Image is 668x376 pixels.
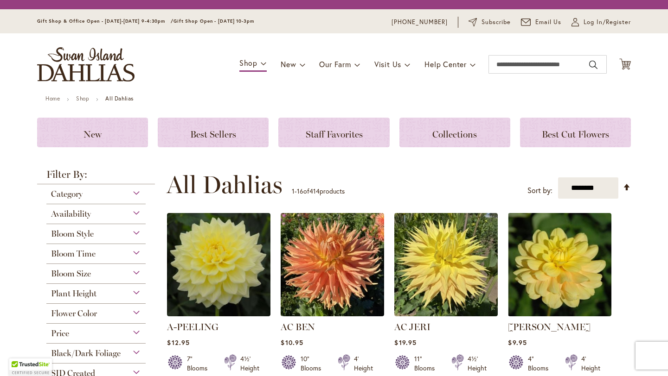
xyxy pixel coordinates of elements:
[51,288,96,299] span: Plant Height
[37,169,155,184] strong: Filter By:
[394,321,430,332] a: AC JERI
[399,118,510,147] a: Collections
[167,171,283,199] span: All Dahlias
[190,129,236,140] span: Best Sellers
[306,129,363,140] span: Staff Favorites
[281,213,384,316] img: AC BEN
[51,249,96,259] span: Bloom Time
[9,358,52,376] div: TrustedSite Certified
[528,354,554,373] div: 4" Blooms
[173,18,254,24] span: Gift Shop Open - [DATE] 10-3pm
[482,18,511,27] span: Subscribe
[394,309,498,318] a: AC Jeri
[584,18,631,27] span: Log In/Register
[527,182,552,199] label: Sort by:
[37,18,173,24] span: Gift Shop & Office Open - [DATE]-[DATE] 9-4:30pm /
[508,321,591,332] a: [PERSON_NAME]
[281,309,384,318] a: AC BEN
[76,95,89,102] a: Shop
[292,184,345,199] p: - of products
[508,338,527,347] span: $9.95
[292,187,295,195] span: 1
[581,354,600,373] div: 4' Height
[51,308,97,319] span: Flower Color
[374,59,401,69] span: Visit Us
[281,321,315,332] a: AC BEN
[535,18,562,27] span: Email Us
[520,118,631,147] a: Best Cut Flowers
[37,118,148,147] a: New
[167,321,218,332] a: A-PEELING
[354,354,373,373] div: 4' Height
[521,18,562,27] a: Email Us
[278,118,389,147] a: Staff Favorites
[508,213,611,316] img: AHOY MATEY
[105,95,134,102] strong: All Dahlias
[572,18,631,27] a: Log In/Register
[432,129,477,140] span: Collections
[394,213,498,316] img: AC Jeri
[281,59,296,69] span: New
[167,213,270,316] img: A-Peeling
[240,354,259,373] div: 4½' Height
[51,229,94,239] span: Bloom Style
[45,95,60,102] a: Home
[51,209,91,219] span: Availability
[51,348,121,358] span: Black/Dark Foliage
[394,338,416,347] span: $19.95
[392,18,448,27] a: [PHONE_NUMBER]
[508,309,611,318] a: AHOY MATEY
[542,129,609,140] span: Best Cut Flowers
[51,328,69,338] span: Price
[167,338,189,347] span: $12.95
[468,354,487,373] div: 4½' Height
[319,59,351,69] span: Our Farm
[309,187,320,195] span: 414
[297,187,303,195] span: 16
[167,309,270,318] a: A-Peeling
[158,118,269,147] a: Best Sellers
[301,354,327,373] div: 10" Blooms
[414,354,440,373] div: 11" Blooms
[187,354,213,373] div: 7" Blooms
[469,18,511,27] a: Subscribe
[83,129,102,140] span: New
[281,338,303,347] span: $10.95
[589,57,597,72] button: Search
[51,269,91,279] span: Bloom Size
[239,58,257,68] span: Shop
[37,47,135,81] a: store logo
[51,189,83,199] span: Category
[424,59,467,69] span: Help Center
